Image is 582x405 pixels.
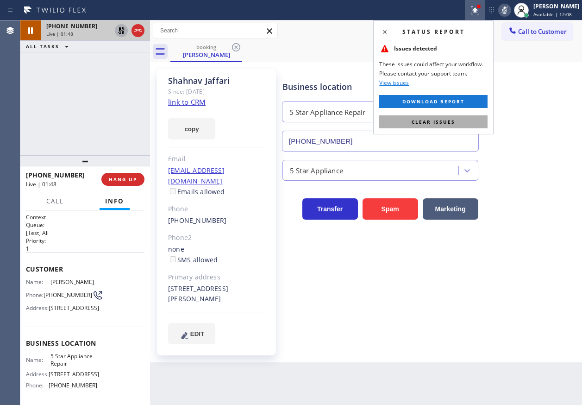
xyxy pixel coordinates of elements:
[423,198,478,220] button: Marketing
[168,323,215,344] button: EDIT
[533,2,579,10] div: [PERSON_NAME]
[50,278,97,285] span: [PERSON_NAME]
[498,4,511,17] button: Mute
[289,107,366,118] div: 5 Star Appliance Repair
[46,22,97,30] span: [PHONE_NUMBER]
[26,237,144,245] h2: Priority:
[26,43,59,50] span: ALL TASKS
[46,31,73,37] span: Live | 01:48
[46,197,64,205] span: Call
[100,192,130,210] button: Info
[168,233,265,243] div: Phone2
[282,131,479,152] input: Phone Number
[168,284,265,305] div: [STREET_ADDRESS][PERSON_NAME]
[363,198,418,220] button: Spam
[44,291,92,298] span: [PHONE_NUMBER]
[26,356,50,363] span: Name:
[109,176,137,183] span: HANG UP
[502,23,573,40] button: Call to Customer
[168,86,265,97] div: Since: [DATE]
[26,265,144,273] span: Customer
[518,27,567,36] span: Call to Customer
[168,255,218,264] label: SMS allowed
[49,304,99,311] span: [STREET_ADDRESS]
[282,81,478,93] div: Business location
[168,272,265,283] div: Primary address
[26,213,144,221] h1: Context
[105,197,124,205] span: Info
[168,118,215,139] button: copy
[168,204,265,215] div: Phone
[20,41,78,52] button: ALL TASKS
[168,154,265,165] div: Email
[171,51,241,59] div: [PERSON_NAME]
[26,171,85,179] span: [PHONE_NUMBER]
[290,165,343,176] div: 5 Star Appliance
[168,166,225,185] a: [EMAIL_ADDRESS][DOMAIN_NAME]
[168,97,206,107] a: link to CRM
[153,23,277,38] input: Search
[26,278,50,285] span: Name:
[26,221,144,229] h2: Queue:
[190,330,204,337] span: EDIT
[168,216,227,225] a: [PHONE_NUMBER]
[131,24,144,37] button: Hang up
[26,291,44,298] span: Phone:
[115,24,128,37] button: Unhold Customer
[26,339,144,348] span: Business location
[302,198,358,220] button: Transfer
[168,187,225,196] label: Emails allowed
[168,76,265,86] div: Shahnav Jaffari
[26,304,49,311] span: Address:
[26,229,144,237] p: [Test] All
[49,382,97,389] span: [PHONE_NUMBER]
[26,382,49,389] span: Phone:
[171,44,241,51] div: booking
[168,244,265,266] div: none
[171,41,241,61] div: Shahnav Jaffari
[49,371,99,378] span: [STREET_ADDRESS]
[533,11,572,18] span: Available | 12:08
[170,256,176,262] input: SMS allowed
[26,245,144,253] p: 1
[50,353,97,367] span: 5 Star Appliance Repair
[101,173,144,186] button: HANG UP
[41,192,69,210] button: Call
[26,180,56,188] span: Live | 01:48
[26,371,49,378] span: Address:
[170,188,176,194] input: Emails allowed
